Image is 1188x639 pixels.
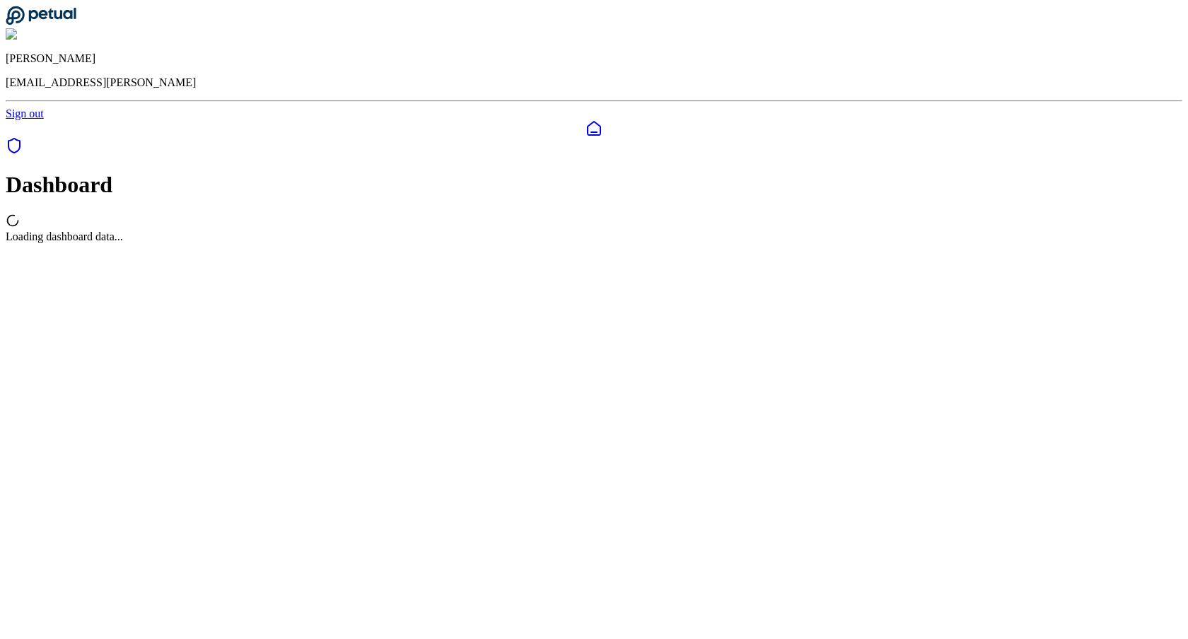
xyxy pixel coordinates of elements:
[6,107,44,119] a: Sign out
[6,172,1182,198] h1: Dashboard
[6,52,1182,65] p: [PERSON_NAME]
[6,28,101,41] img: Shekhar Khedekar
[6,120,1182,137] a: Dashboard
[6,230,1182,243] div: Loading dashboard data...
[6,76,1182,89] p: [EMAIL_ADDRESS][PERSON_NAME]
[6,144,23,156] a: SOC 1 Reports
[6,16,76,28] a: Go to Dashboard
